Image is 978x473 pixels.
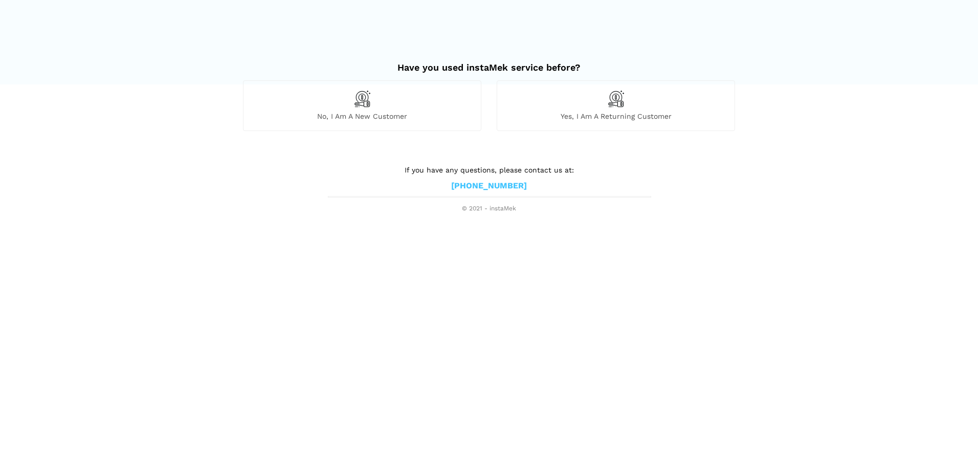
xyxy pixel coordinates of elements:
[328,205,650,213] span: © 2021 - instaMek
[243,52,735,73] h2: Have you used instaMek service before?
[497,112,735,121] span: Yes, I am a returning customer
[243,112,481,121] span: No, I am a new customer
[451,181,527,191] a: [PHONE_NUMBER]
[328,164,650,176] p: If you have any questions, please contact us at:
